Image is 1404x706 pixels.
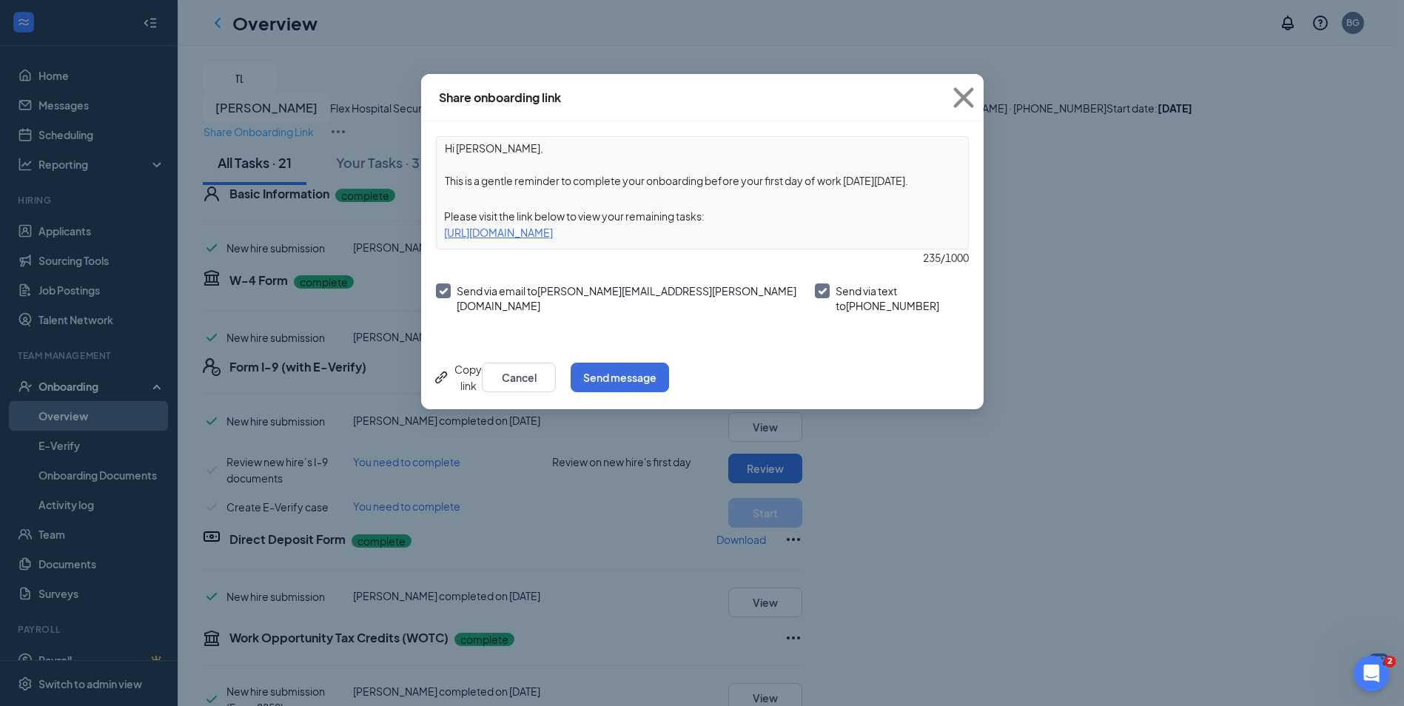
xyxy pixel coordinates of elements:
div: Copy link [433,361,482,394]
iframe: Intercom live chat [1354,656,1389,691]
button: Link Copy link [433,361,482,394]
button: Send message [571,363,669,392]
span: Send via text to [PHONE_NUMBER] [836,284,939,312]
svg: Cross [944,78,984,118]
span: Send via email to [PERSON_NAME][EMAIL_ADDRESS][PERSON_NAME][DOMAIN_NAME] [457,284,796,312]
svg: Link [433,369,451,386]
div: Please visit the link below to view your remaining tasks: [437,208,968,224]
button: Cancel [482,363,556,392]
textarea: Hi [PERSON_NAME], This is a gentle reminder to complete your onboarding before your first day of ... [437,137,968,192]
div: [URL][DOMAIN_NAME] [437,224,968,241]
span: 2 [1384,656,1396,668]
div: 235 / 1000 [436,249,969,266]
button: Close [944,74,984,121]
div: Share onboarding link [439,90,561,106]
